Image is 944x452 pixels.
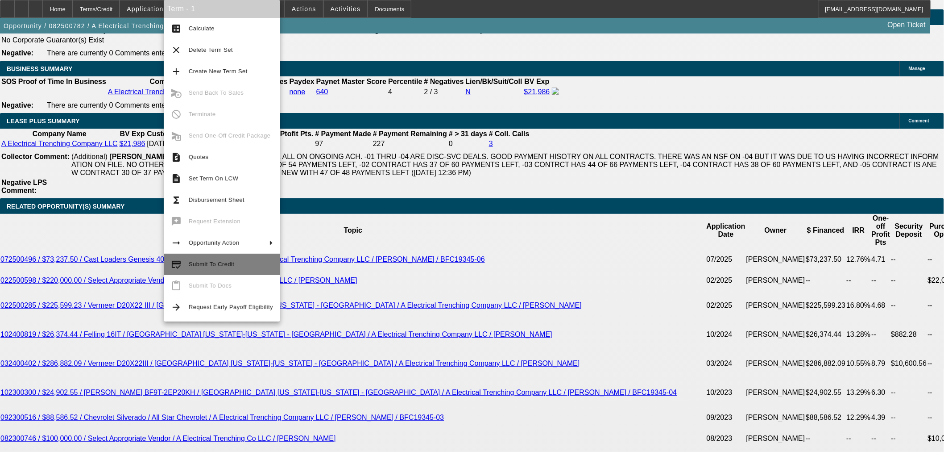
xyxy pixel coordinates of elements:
[315,130,371,138] b: # Payment Made
[171,259,182,270] mat-icon: credit_score
[373,139,447,148] td: 227
[746,380,806,405] td: [PERSON_NAME]
[846,247,871,272] td: 12.76%
[746,214,806,247] th: Owner
[324,0,368,17] button: Activities
[871,430,891,447] td: --
[706,289,746,322] td: 02/2025
[0,301,582,309] a: 022500285 / $225,599.23 / Vermeer D20X22 III / [GEOGRAPHIC_DATA] [US_STATE]-[US_STATE] - [GEOGRAP...
[388,88,422,96] div: 4
[706,272,746,289] td: 02/2025
[0,414,444,421] a: 092300516 / $88,586.52 / Chevrolet Silverado / All Star Chevrolet / A Electrical Trenching Compan...
[846,380,871,405] td: 13.29%
[890,380,927,405] td: --
[746,272,806,289] td: [PERSON_NAME]
[47,49,236,57] span: There are currently 0 Comments entered on this opportunity
[871,322,891,347] td: --
[146,139,202,148] td: [DATE]
[171,23,182,34] mat-icon: calculate
[1,101,33,109] b: Negative:
[706,347,746,380] td: 03/2024
[0,435,336,442] a: 082300746 / $100,000.00 / Select Appropriate Vendor / A Electrical Trenching Co LLC / [PERSON_NAME]
[171,302,182,313] mat-icon: arrow_forward
[18,77,107,86] th: Proof of Time In Business
[805,247,846,272] td: $73,237.50
[1,49,33,57] b: Negative:
[890,347,927,380] td: $10,600.56
[171,152,182,163] mat-icon: request_quote
[890,322,927,347] td: $882.28
[890,214,927,247] th: Security Deposit
[0,255,485,263] a: 072500496 / $73,237.50 / Cast Loaders Genesis 40XD / Heavy Machines LLC / A Electrical Trenching ...
[489,140,493,147] a: 3
[189,239,240,246] span: Opportunity Action
[706,380,746,405] td: 10/2023
[706,214,746,247] th: Application Date
[466,78,522,85] b: Lien/Bk/Suit/Coll
[1,153,70,160] b: Collector Comment:
[871,247,891,272] td: 4.71
[1,140,118,147] a: A Electrical Trenching Company LLC
[292,5,316,13] span: Actions
[871,380,891,405] td: 6.30
[0,389,677,396] a: 102300300 / $24,902.55 / [PERSON_NAME] BF9T-2EP20KH / [GEOGRAPHIC_DATA] [US_STATE]-[US_STATE] - [...
[706,430,746,447] td: 08/2023
[120,0,170,17] button: Application
[805,322,846,347] td: $26,374.44
[147,130,201,138] b: Customer Since
[706,322,746,347] td: 10/2024
[331,5,361,13] span: Activities
[846,214,871,247] th: IRR
[746,405,806,430] td: [PERSON_NAME]
[449,130,487,138] b: # > 31 days
[805,347,846,380] td: $286,882.09
[189,197,244,203] span: Disbursement Sheet
[805,405,846,430] td: $88,586.52
[7,117,80,125] span: LEASE PLUS SUMMARY
[746,322,806,347] td: [PERSON_NAME]
[285,0,323,17] button: Actions
[171,238,182,248] mat-icon: arrow_right_alt
[189,261,234,268] span: Submit To Credit
[4,22,278,29] span: Opportunity / 082500782 / A Electrical Trenching Company LLC / [PERSON_NAME]
[150,78,182,85] b: Company
[0,331,552,338] a: 102400819 / $26,374.44 / Felling 16IT / [GEOGRAPHIC_DATA] [US_STATE]-[US_STATE] - [GEOGRAPHIC_DAT...
[871,347,891,380] td: 8.79
[315,139,372,148] td: 97
[846,430,871,447] td: --
[0,276,357,284] a: 022500598 / $220,000.00 / Select Appropriate Vendor / A Electrical Trenching Company LLC / [PERSO...
[7,203,124,210] span: RELATED OPPORTUNITY(S) SUMMARY
[290,78,315,85] b: Paydex
[33,130,87,138] b: Company Name
[171,195,182,205] mat-icon: functions
[909,66,925,71] span: Manage
[1,179,47,194] b: Negative LPS Comment:
[805,289,846,322] td: $225,599.23
[109,153,172,160] b: [PERSON_NAME]:
[846,322,871,347] td: 13.28%
[7,65,72,72] span: BUSINESS SUMMARY
[871,214,891,247] th: One-off Profit Pts
[189,304,273,310] span: Request Early Payoff Eligibility
[890,430,927,447] td: --
[524,88,550,96] a: $21,986
[525,78,550,85] b: BV Exp
[189,46,233,53] span: Delete Term Set
[805,380,846,405] td: $24,902.55
[1,77,17,86] th: SOS
[909,118,929,123] span: Comment
[373,130,447,138] b: # Payment Remaining
[890,405,927,430] td: --
[388,78,422,85] b: Percentile
[316,88,328,96] a: 640
[871,289,891,322] td: 4.68
[706,247,746,272] td: 07/2025
[290,88,306,96] a: none
[120,140,145,147] a: $21,986
[871,405,891,430] td: 4.39
[890,247,927,272] td: --
[846,405,871,430] td: 12.29%
[746,247,806,272] td: [PERSON_NAME]
[1,36,489,45] td: No Corporate Guarantor(s) Exist
[890,272,927,289] td: --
